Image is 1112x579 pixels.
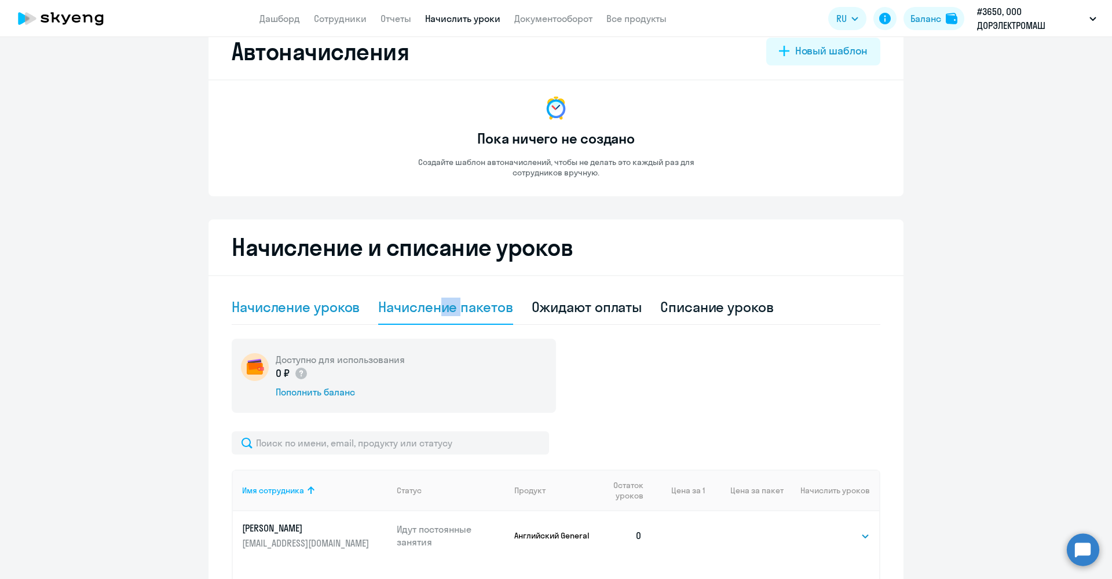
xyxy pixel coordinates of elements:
div: Начисление уроков [232,298,360,316]
button: Балансbalance [904,7,964,30]
a: Сотрудники [314,13,367,24]
p: Английский General [514,530,592,541]
div: Баланс [910,12,941,25]
button: RU [828,7,866,30]
a: Начислить уроки [425,13,500,24]
div: Пополнить баланс [276,386,405,398]
img: no-data [542,94,570,122]
div: Статус [397,485,422,496]
th: Начислить уроков [784,470,879,511]
a: Отчеты [381,13,411,24]
th: Цена за пакет [705,470,784,511]
div: Новый шаблон [795,43,868,58]
span: Остаток уроков [602,480,643,501]
h2: Начисление и списание уроков [232,233,880,261]
div: Имя сотрудника [242,485,304,496]
div: Списание уроков [660,298,774,316]
div: Ожидают оплаты [532,298,642,316]
img: balance [946,13,957,24]
div: Начисление пакетов [378,298,513,316]
div: Остаток уроков [602,480,652,501]
h3: Пока ничего не создано [477,129,635,148]
h2: Автоначисления [232,38,409,65]
div: Имя сотрудника [242,485,387,496]
div: Статус [397,485,506,496]
p: 0 ₽ [276,366,308,381]
td: 0 [592,511,652,560]
p: [PERSON_NAME] [242,522,372,534]
p: #3650, ООО ДОРЭЛЕКТРОМАШ [977,5,1085,32]
p: [EMAIL_ADDRESS][DOMAIN_NAME] [242,537,372,549]
a: Все продукты [606,13,667,24]
div: Продукт [514,485,592,496]
th: Цена за 1 [652,470,705,511]
button: Новый шаблон [766,38,880,65]
p: Идут постоянные занятия [397,523,506,548]
img: wallet-circle.png [241,353,269,381]
a: Документооборот [514,13,592,24]
p: Создайте шаблон автоначислений, чтобы не делать это каждый раз для сотрудников вручную. [394,157,718,178]
button: #3650, ООО ДОРЭЛЕКТРОМАШ [971,5,1102,32]
a: [PERSON_NAME][EMAIL_ADDRESS][DOMAIN_NAME] [242,522,387,549]
input: Поиск по имени, email, продукту или статусу [232,431,549,455]
h5: Доступно для использования [276,353,405,366]
div: Продукт [514,485,546,496]
span: RU [836,12,847,25]
a: Дашборд [259,13,300,24]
